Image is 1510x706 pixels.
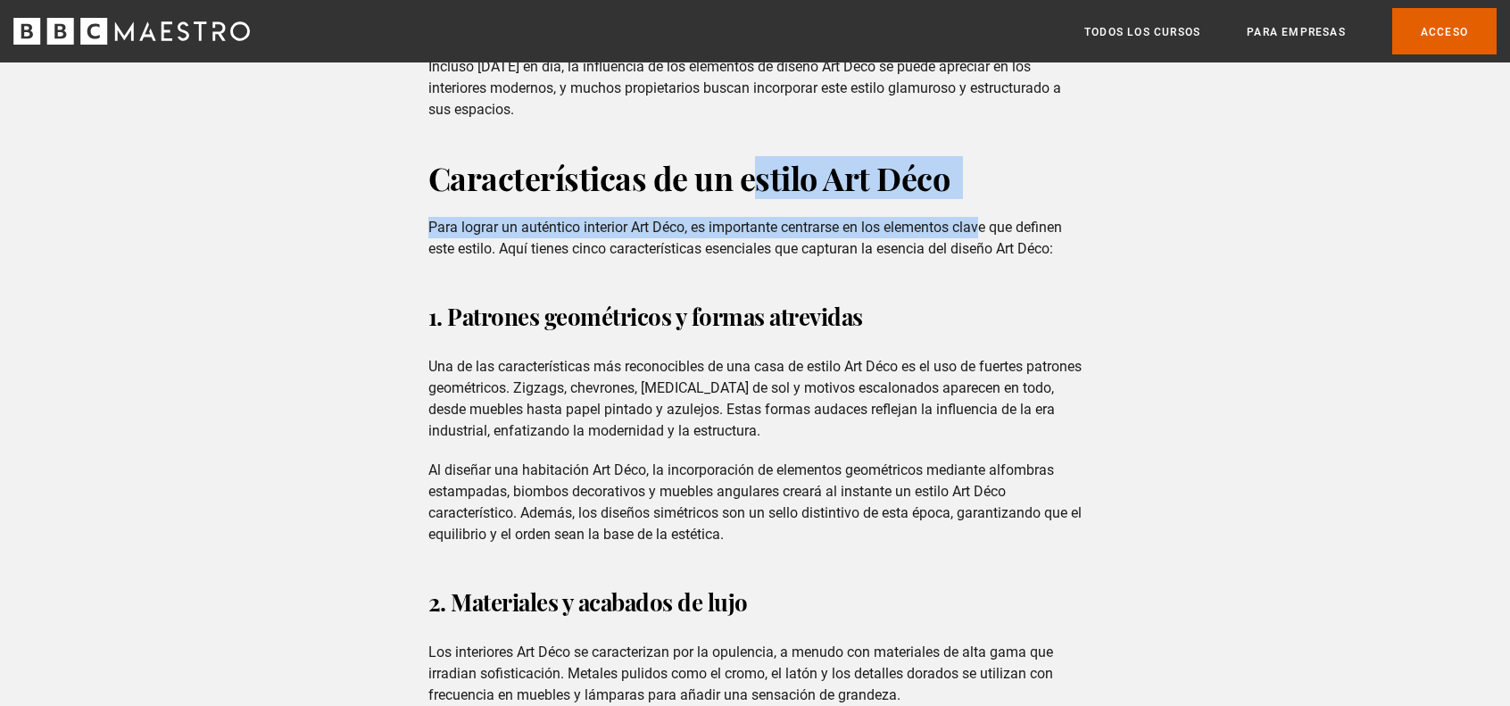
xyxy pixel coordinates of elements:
[1247,26,1346,38] font: Para empresas
[428,15,1061,118] font: El Art Déco se convirtió en la opción predilecta para viviendas, hoteles, cines y rascacielos de ...
[428,358,1082,439] font: Una de las características más reconocibles de una casa de estilo Art Déco es el uso de fuertes p...
[1084,23,1200,41] a: Todos los cursos
[1421,26,1468,38] font: Acceso
[1392,8,1497,54] a: Acceso
[1247,23,1346,41] a: Para empresas
[428,156,950,199] font: Características de un estilo Art Déco
[13,18,250,45] svg: Maestro de la BBC
[428,219,1062,257] font: Para lograr un auténtico interior Art Déco, es importante centrarse en los elementos clave que de...
[428,461,1082,543] font: Al diseñar una habitación Art Déco, la incorporación de elementos geométricos mediante alfombras ...
[428,586,748,618] font: 2. Materiales y acabados de lujo
[1084,26,1200,38] font: Todos los cursos
[428,644,1053,703] font: Los interiores Art Déco se caracterizan por la opulencia, a menudo con materiales de alta gama qu...
[428,301,863,332] font: 1. Patrones geométricos y formas atrevidas
[1084,8,1497,54] nav: Primario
